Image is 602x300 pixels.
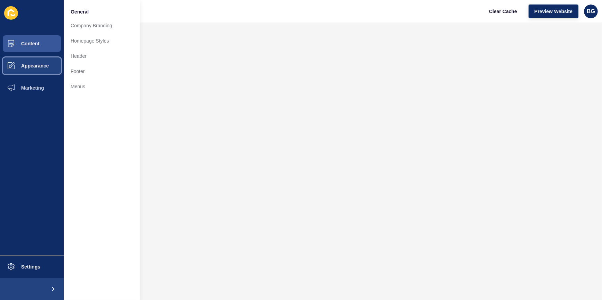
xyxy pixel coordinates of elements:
button: Clear Cache [483,4,523,18]
a: Company Branding [64,18,140,33]
span: Clear Cache [489,8,517,15]
button: Preview Website [529,4,578,18]
a: Header [64,48,140,64]
span: BG [587,8,595,15]
a: Homepage Styles [64,33,140,48]
a: Footer [64,64,140,79]
span: General [71,8,89,15]
span: Preview Website [534,8,573,15]
a: Menus [64,79,140,94]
